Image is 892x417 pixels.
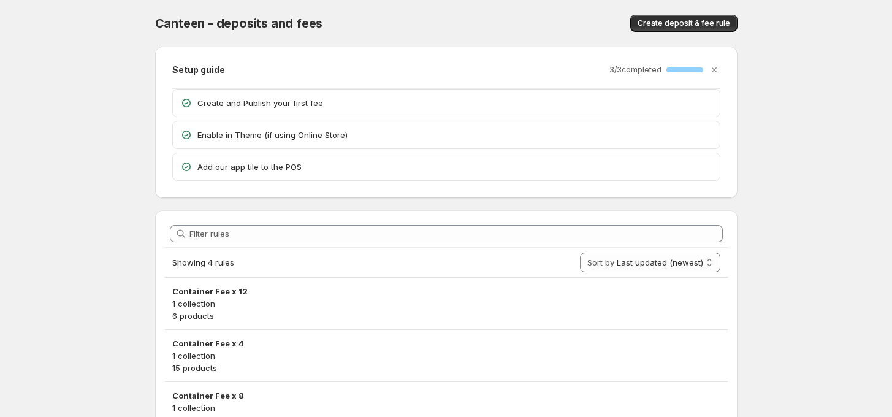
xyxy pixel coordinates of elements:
button: Create deposit & fee rule [630,15,738,32]
input: Filter rules [189,225,723,242]
h3: Container Fee x 8 [172,389,720,402]
p: 1 collection [172,297,720,310]
p: 1 collection [172,402,720,414]
p: Add our app tile to the POS [197,161,712,173]
p: 1 collection [172,350,720,362]
button: Dismiss setup guide [706,61,723,78]
h3: Container Fee x 4 [172,337,720,350]
p: 3 / 3 completed [609,65,661,75]
h2: Setup guide [172,64,225,76]
p: Enable in Theme (if using Online Store) [197,129,712,141]
span: Showing 4 rules [172,258,234,267]
p: 6 products [172,310,720,322]
h3: Container Fee x 12 [172,285,720,297]
p: 15 products [172,362,720,374]
span: Create deposit & fee rule [638,18,730,28]
span: Canteen - deposits and fees [155,16,323,31]
p: Create and Publish your first fee [197,97,712,109]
